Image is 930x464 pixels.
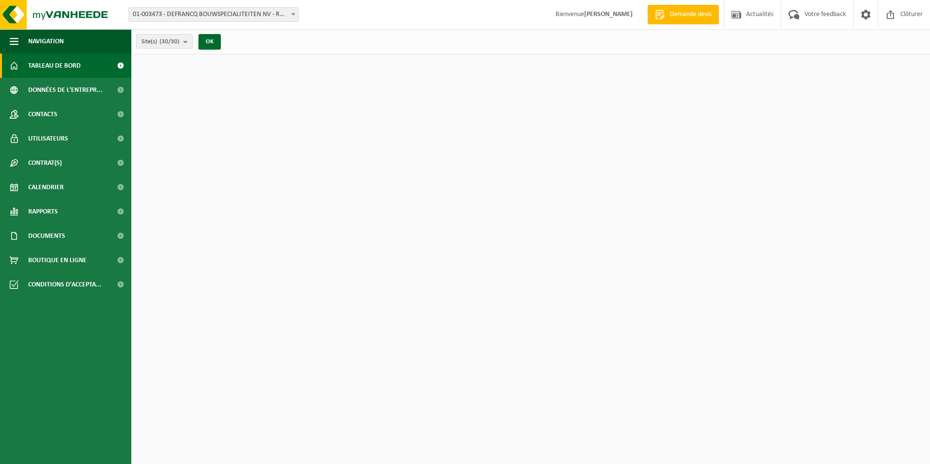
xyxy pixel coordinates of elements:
span: Boutique en ligne [28,248,87,272]
strong: [PERSON_NAME] [584,11,633,18]
span: Conditions d'accepta... [28,272,102,297]
span: Calendrier [28,175,64,199]
span: Données de l'entrepr... [28,78,103,102]
span: 01-003473 - DEFRANCQ BOUWSPECIALITEITEN NV - ROESELARE [128,7,299,22]
span: Tableau de bord [28,54,81,78]
button: Site(s)(30/30) [136,34,193,49]
span: Utilisateurs [28,126,68,151]
span: Demande devis [667,10,714,19]
count: (30/30) [160,38,179,45]
a: Demande devis [647,5,719,24]
span: Site(s) [142,35,179,49]
button: OK [198,34,221,50]
span: Contacts [28,102,57,126]
span: 01-003473 - DEFRANCQ BOUWSPECIALITEITEN NV - ROESELARE [129,8,298,21]
span: Navigation [28,29,64,54]
span: Contrat(s) [28,151,62,175]
span: Rapports [28,199,58,224]
span: Documents [28,224,65,248]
